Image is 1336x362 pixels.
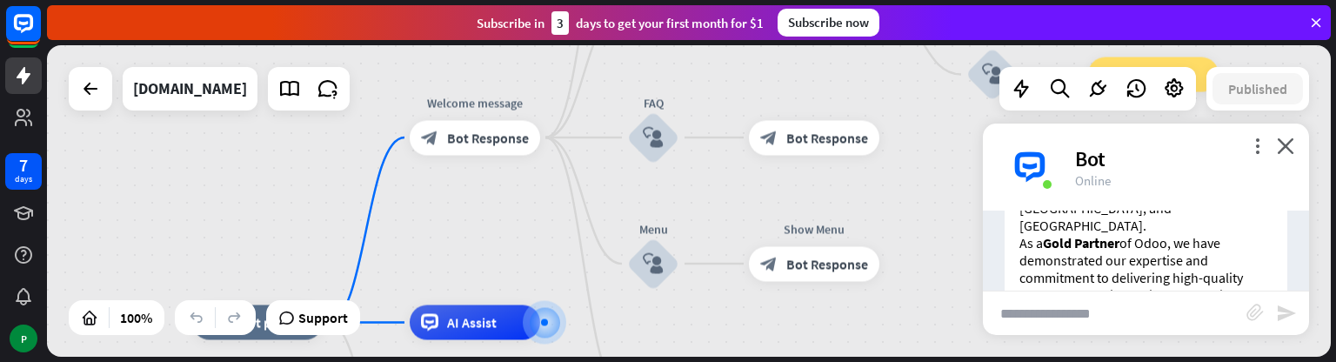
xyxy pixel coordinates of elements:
div: Subscribe in days to get your first month for $1 [477,11,764,35]
div: 7 [19,158,28,173]
a: 7 days [5,153,42,190]
div: Online [1075,172,1288,189]
div: Welcome message [397,94,553,111]
i: block_bot_response [421,129,438,146]
span: Support [298,304,348,332]
i: close [1277,137,1294,154]
div: days [15,173,32,185]
div: techultrasolutions.com [133,67,247,111]
div: 3 [551,11,569,35]
span: AI Assist [447,314,497,332]
div: Show Menu [736,220,892,238]
i: block_user_input [643,127,664,148]
i: block_user_input [982,64,1003,85]
div: FAQ [601,94,705,111]
i: block_user_input [643,253,664,274]
i: block_goto [1099,66,1118,84]
div: P [10,325,37,352]
div: Subscribe now [778,9,879,37]
span: Bot Response [786,129,868,146]
span: Bot Response [786,255,868,272]
span: Bot Response [447,129,529,146]
i: block_attachment [1246,304,1264,321]
span: Start point [230,314,296,332]
i: block_bot_response [760,129,778,146]
button: Open LiveChat chat widget [14,7,66,59]
i: send [1276,303,1297,324]
span: Go to step [1126,66,1187,84]
button: Published [1212,73,1303,104]
i: more_vert [1249,137,1266,154]
i: block_bot_response [760,255,778,272]
div: 100% [115,304,157,332]
div: Bot [1075,145,1288,172]
div: Menu [601,220,705,238]
strong: Gold Partner [1043,234,1119,251]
